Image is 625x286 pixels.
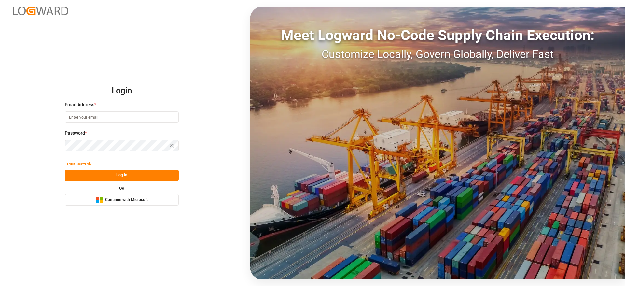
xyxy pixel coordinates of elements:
[65,194,179,206] button: Continue with Microsoft
[65,170,179,181] button: Log In
[119,186,124,190] small: OR
[65,158,91,170] button: Forgot Password?
[65,80,179,101] h2: Login
[250,24,625,46] div: Meet Logward No-Code Supply Chain Execution:
[105,197,148,203] span: Continue with Microsoft
[13,7,68,15] img: Logward_new_orange.png
[65,130,85,136] span: Password
[65,101,94,108] span: Email Address
[250,46,625,63] div: Customize Locally, Govern Globally, Deliver Fast
[65,111,179,123] input: Enter your email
